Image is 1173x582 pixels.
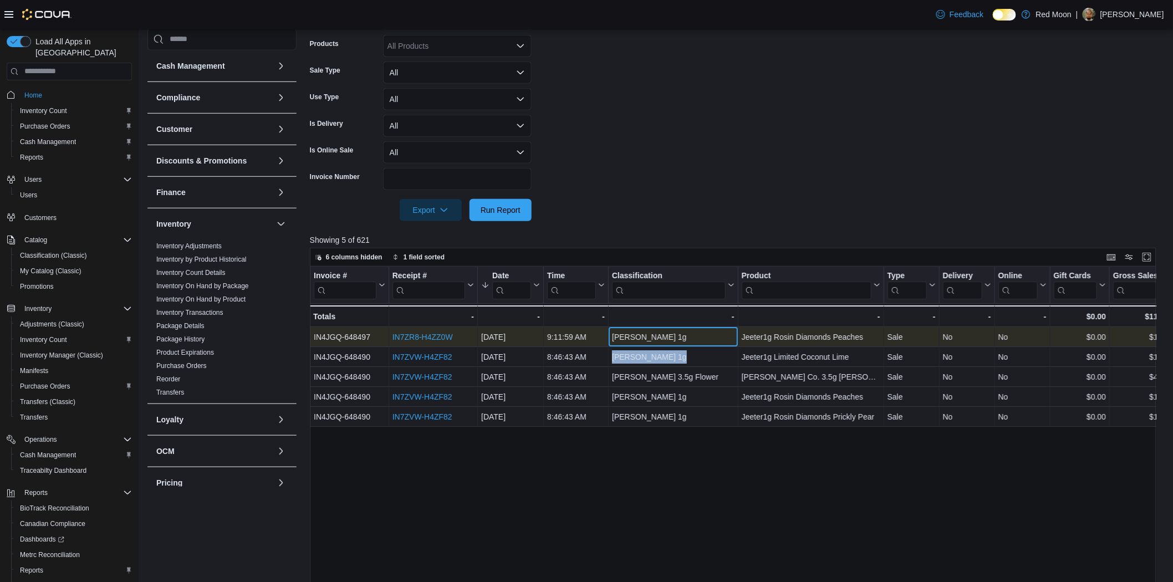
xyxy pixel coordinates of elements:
span: Users [16,188,132,202]
div: Inventory [147,239,297,403]
span: Reports [16,151,132,164]
div: [DATE] [481,410,540,423]
button: Manifests [11,363,136,379]
button: Operations [20,433,62,446]
h3: Cash Management [156,60,225,71]
div: $17.00 [1113,330,1173,344]
h3: Finance [156,186,186,197]
a: Inventory On Hand by Package [156,282,249,289]
div: [DATE] [481,370,540,384]
a: Package History [156,335,205,343]
span: Inventory Transactions [156,308,223,316]
div: Time [547,270,596,299]
div: - [481,310,540,323]
div: - [998,310,1046,323]
h3: OCM [156,445,175,456]
span: Cash Management [20,451,76,460]
p: | [1076,8,1078,21]
button: Finance [274,185,288,198]
div: Totals [313,310,385,323]
div: No [943,350,991,364]
div: Gross Sales [1113,270,1164,299]
a: Inventory Adjustments [156,242,222,249]
div: Jeeter1g Rosin Diamonds Peaches [742,330,880,344]
div: No [943,370,991,384]
label: Invoice Number [310,172,360,181]
span: Purchase Orders [16,120,132,133]
a: Cash Management [16,135,80,149]
span: Customers [24,213,57,222]
span: Feedback [950,9,983,20]
div: Sale [888,390,936,404]
a: Traceabilty Dashboard [16,464,91,477]
span: Canadian Compliance [16,517,132,530]
span: Inventory Count [16,104,132,118]
button: Classification [612,270,735,299]
span: My Catalog (Classic) [16,264,132,278]
button: Date [481,270,540,299]
div: No [998,410,1047,423]
button: Invoice # [314,270,385,299]
div: Invoice # [314,270,376,281]
button: Pricing [156,477,272,488]
button: Metrc Reconciliation [11,547,136,563]
a: Home [20,89,47,102]
div: Date [492,270,531,281]
button: Traceabilty Dashboard [11,463,136,478]
span: Canadian Compliance [20,519,85,528]
div: Sale [888,350,936,364]
span: Adjustments (Classic) [20,320,84,329]
a: Dashboards [11,532,136,547]
div: IN4JGQ-648490 [314,350,385,364]
div: Delivery [942,270,982,299]
button: Cash Management [11,447,136,463]
span: BioTrack Reconciliation [20,504,89,513]
button: Operations [2,432,136,447]
button: Adjustments (Classic) [11,316,136,332]
button: Customer [274,122,288,135]
button: Open list of options [516,42,525,50]
label: Use Type [310,93,339,101]
span: Cash Management [16,135,132,149]
span: Package Details [156,321,205,330]
span: Customers [20,211,132,224]
button: All [383,88,532,110]
button: Reports [11,150,136,165]
button: All [383,115,532,137]
label: Sale Type [310,66,340,75]
button: BioTrack Reconciliation [11,501,136,516]
a: Manifests [16,364,53,377]
span: Transfers (Classic) [16,395,132,409]
button: Inventory Count [11,103,136,119]
span: Classification (Classic) [16,249,132,262]
button: My Catalog (Classic) [11,263,136,279]
span: Inventory On Hand by Package [156,281,249,290]
a: BioTrack Reconciliation [16,502,94,515]
span: Catalog [24,236,47,244]
div: Type [887,270,926,299]
div: Online [998,270,1037,281]
div: 8:46:43 AM [547,390,605,404]
span: Dashboards [16,533,132,546]
div: $0.00 [1054,350,1106,364]
a: Inventory Count Details [156,268,226,276]
button: Catalog [20,233,52,247]
h3: Loyalty [156,413,183,425]
a: Dashboards [16,533,69,546]
button: Catalog [2,232,136,248]
button: Finance [156,186,272,197]
div: - [887,310,935,323]
span: Transfers (Classic) [20,397,75,406]
button: Compliance [274,90,288,104]
button: Transfers (Classic) [11,394,136,410]
span: Promotions [16,280,132,293]
span: Transfers [20,413,48,422]
div: Receipt # URL [392,270,465,299]
a: Reorder [156,375,180,382]
span: Dashboards [20,535,64,544]
span: Reports [20,486,132,499]
button: Type [887,270,935,299]
a: IN7ZVW-H4ZF82 [392,353,452,361]
span: 1 field sorted [404,253,445,262]
button: Compliance [156,91,272,103]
